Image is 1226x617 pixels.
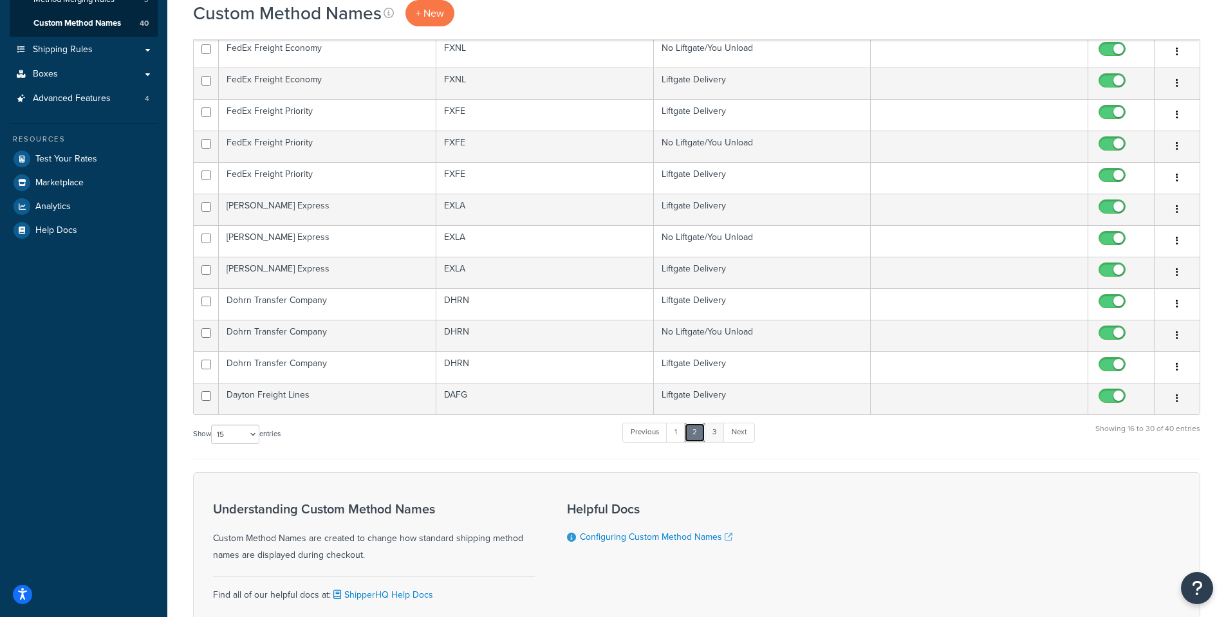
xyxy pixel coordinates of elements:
td: [PERSON_NAME] Express [219,257,436,288]
td: No Liftgate/You Unload [654,36,871,68]
td: FXFE [436,99,654,131]
span: Boxes [33,69,58,80]
td: FedEx Freight Economy [219,68,436,99]
a: Previous [622,423,667,442]
button: Open Resource Center [1181,572,1213,604]
td: No Liftgate/You Unload [654,225,871,257]
td: Dohrn Transfer Company [219,288,436,320]
td: [PERSON_NAME] Express [219,194,436,225]
td: EXLA [436,194,654,225]
td: FXFE [436,131,654,162]
td: FXNL [436,36,654,68]
a: Test Your Rates [10,147,158,170]
td: FXNL [436,68,654,99]
a: Help Docs [10,219,158,242]
td: DHRN [436,351,654,383]
td: Liftgate Delivery [654,288,871,320]
a: Marketplace [10,171,158,194]
td: Liftgate Delivery [654,194,871,225]
td: No Liftgate/You Unload [654,131,871,162]
div: Find all of our helpful docs at: [213,576,535,603]
td: Liftgate Delivery [654,383,871,414]
span: 4 [145,93,149,104]
span: Test Your Rates [35,154,97,165]
td: EXLA [436,257,654,288]
td: Dayton Freight Lines [219,383,436,414]
span: Marketplace [35,178,84,189]
span: + New [416,6,444,21]
td: Liftgate Delivery [654,162,871,194]
td: EXLA [436,225,654,257]
div: Resources [10,134,158,145]
td: FXFE [436,162,654,194]
a: Next [723,423,755,442]
a: 1 [666,423,685,442]
td: DHRN [436,320,654,351]
td: Liftgate Delivery [654,351,871,383]
td: FedEx Freight Priority [219,99,436,131]
a: 3 [704,423,725,442]
span: Custom Method Names [33,18,121,29]
span: Shipping Rules [33,44,93,55]
td: FedEx Freight Economy [219,36,436,68]
div: Custom Method Names are created to change how standard shipping method names are displayed during... [213,502,535,564]
a: 2 [684,423,705,442]
a: ShipperHQ Help Docs [331,588,433,602]
td: Dohrn Transfer Company [219,351,436,383]
h3: Helpful Docs [567,502,732,516]
a: Custom Method Names 40 [10,12,158,35]
li: Advanced Features [10,87,158,111]
td: DAFG [436,383,654,414]
a: Configuring Custom Method Names [580,530,732,544]
h1: Custom Method Names [193,1,382,26]
a: Shipping Rules [10,38,158,62]
a: Analytics [10,195,158,218]
a: Advanced Features 4 [10,87,158,111]
td: FedEx Freight Priority [219,162,436,194]
td: Liftgate Delivery [654,68,871,99]
h3: Understanding Custom Method Names [213,502,535,516]
a: Boxes [10,62,158,86]
td: Dohrn Transfer Company [219,320,436,351]
span: Analytics [35,201,71,212]
label: Show entries [193,425,281,444]
span: 40 [140,18,149,29]
span: Help Docs [35,225,77,236]
span: Advanced Features [33,93,111,104]
td: FedEx Freight Priority [219,131,436,162]
td: Liftgate Delivery [654,257,871,288]
li: Custom Method Names [10,12,158,35]
td: Liftgate Delivery [654,99,871,131]
select: Showentries [211,425,259,444]
td: No Liftgate/You Unload [654,320,871,351]
div: Showing 16 to 30 of 40 entries [1095,421,1200,449]
td: DHRN [436,288,654,320]
td: [PERSON_NAME] Express [219,225,436,257]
